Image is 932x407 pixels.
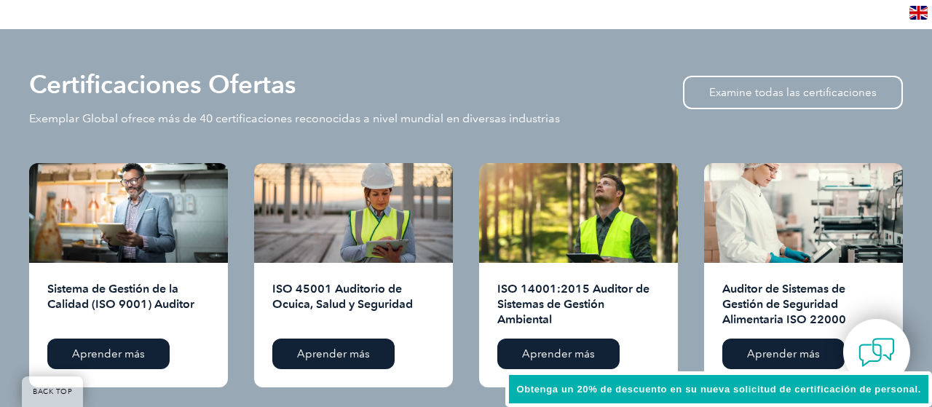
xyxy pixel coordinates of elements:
[516,384,921,395] span: Obtenga un 20% de descuento en su nueva solicitud de certificación de personal.
[47,281,210,328] h2: Sistema de Gestión de la Calidad (ISO 9001) Auditor
[722,339,845,369] a: Aprender más
[497,281,660,328] h2: ISO 14001:2015 Auditor de Sistemas de Gestión Ambiental
[47,339,170,369] a: Aprender más
[272,281,435,328] h2: ISO 45001 Auditorio de Ocuica, Salud y Seguridad
[272,339,395,369] a: Aprender más
[858,334,895,371] img: contact-chat.png
[683,76,903,109] a: Examine todas las certificaciones
[909,6,928,20] img: en
[22,376,83,407] a: BACK TOP
[29,73,296,96] h2: Certificaciones Ofertas
[497,339,620,369] a: Aprender más
[722,281,885,328] h2: Auditor de Sistemas de Gestión de Seguridad Alimentaria ISO 22000
[29,111,560,127] p: Exemplar Global ofrece más de 40 certificaciones reconocidas a nivel mundial en diversas industrias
